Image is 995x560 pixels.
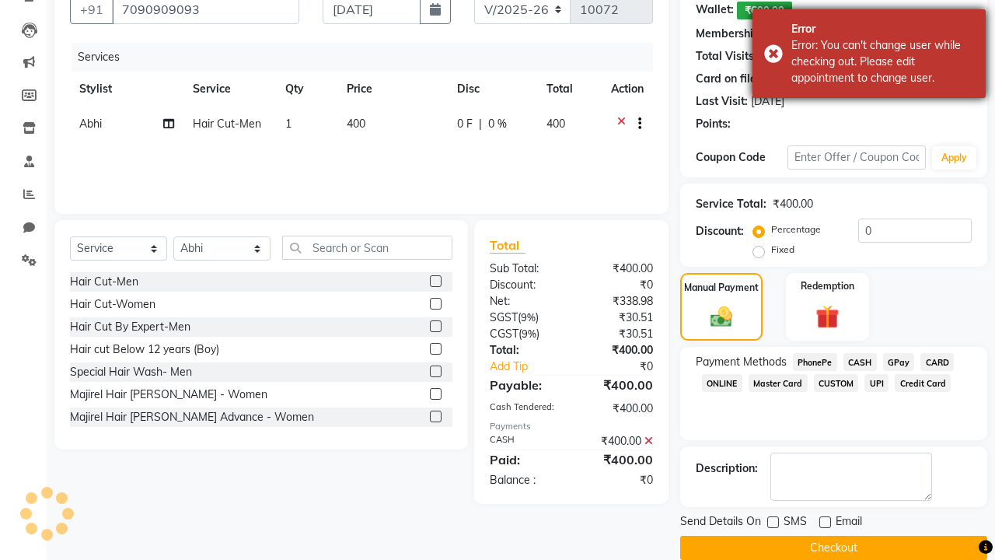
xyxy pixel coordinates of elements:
[751,93,784,110] div: [DATE]
[696,460,758,477] div: Description:
[70,274,138,290] div: Hair Cut-Men
[490,237,525,254] span: Total
[285,117,292,131] span: 1
[864,374,889,392] span: UPI
[696,71,759,87] div: Card on file:
[932,146,976,170] button: Apply
[478,310,571,326] div: ( )
[787,145,926,170] input: Enter Offer / Coupon Code
[696,48,757,65] div: Total Visits:
[883,353,915,371] span: GPay
[478,376,571,394] div: Payable:
[571,401,665,417] div: ₹400.00
[70,319,190,335] div: Hair Cut By Expert-Men
[571,450,665,469] div: ₹400.00
[478,472,571,488] div: Balance :
[347,117,365,131] span: 400
[703,304,740,330] img: _cash.svg
[478,277,571,293] div: Discount:
[478,450,571,469] div: Paid:
[571,326,665,342] div: ₹30.51
[490,310,518,324] span: SGST
[70,72,183,107] th: Stylist
[587,359,665,375] div: ₹0
[571,433,665,450] div: ₹400.00
[537,72,602,107] th: Total
[571,310,665,326] div: ₹30.51
[571,277,665,293] div: ₹0
[843,353,877,371] span: CASH
[696,149,787,166] div: Coupon Code
[478,261,571,277] div: Sub Total:
[490,327,518,341] span: CGST
[571,261,665,277] div: ₹400.00
[522,327,536,340] span: 9%
[478,359,587,375] a: Add Tip
[920,353,954,371] span: CARD
[696,354,787,370] span: Payment Methods
[571,472,665,488] div: ₹0
[784,513,807,533] span: SMS
[571,376,665,394] div: ₹400.00
[737,2,792,19] span: ₹600.00
[72,43,665,72] div: Services
[70,296,155,313] div: Hair Cut-Women
[696,26,972,42] div: No Active Membership
[79,117,102,131] span: Abhi
[70,341,219,358] div: Hair cut Below 12 years (Boy)
[696,93,748,110] div: Last Visit:
[836,513,862,533] span: Email
[276,72,337,107] th: Qty
[479,116,482,132] span: |
[895,374,951,392] span: Credit Card
[457,116,473,132] span: 0 F
[521,311,536,324] span: 9%
[814,374,859,392] span: CUSTOM
[193,117,261,131] span: Hair Cut-Men
[448,72,537,107] th: Disc
[546,117,565,131] span: 400
[571,342,665,359] div: ₹400.00
[696,116,731,132] div: Points:
[771,222,821,236] label: Percentage
[183,72,276,107] th: Service
[478,401,571,417] div: Cash Tendered:
[696,2,734,19] div: Wallet:
[684,281,759,295] label: Manual Payment
[478,326,571,342] div: ( )
[571,293,665,310] div: ₹338.98
[773,196,813,212] div: ₹400.00
[808,303,847,332] img: _gift.svg
[696,26,763,42] div: Membership:
[749,374,808,392] span: Master Card
[791,21,974,37] div: Error
[801,279,854,293] label: Redemption
[70,387,267,403] div: Majirel Hair [PERSON_NAME] - Women
[337,72,448,107] th: Price
[70,409,314,425] div: Majirel Hair [PERSON_NAME] Advance - Women
[702,374,742,392] span: ONLINE
[478,433,571,450] div: CASH
[771,243,794,257] label: Fixed
[791,37,974,86] div: Error: You can't change user while checking out. Please edit appointment to change user.
[488,116,507,132] span: 0 %
[282,236,452,260] input: Search or Scan
[478,293,571,310] div: Net:
[680,536,987,560] button: Checkout
[680,513,761,533] span: Send Details On
[602,72,653,107] th: Action
[490,420,653,433] div: Payments
[696,196,766,212] div: Service Total:
[70,364,192,380] div: Special Hair Wash- Men
[793,353,837,371] span: PhonePe
[478,342,571,359] div: Total:
[696,223,744,240] div: Discount:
